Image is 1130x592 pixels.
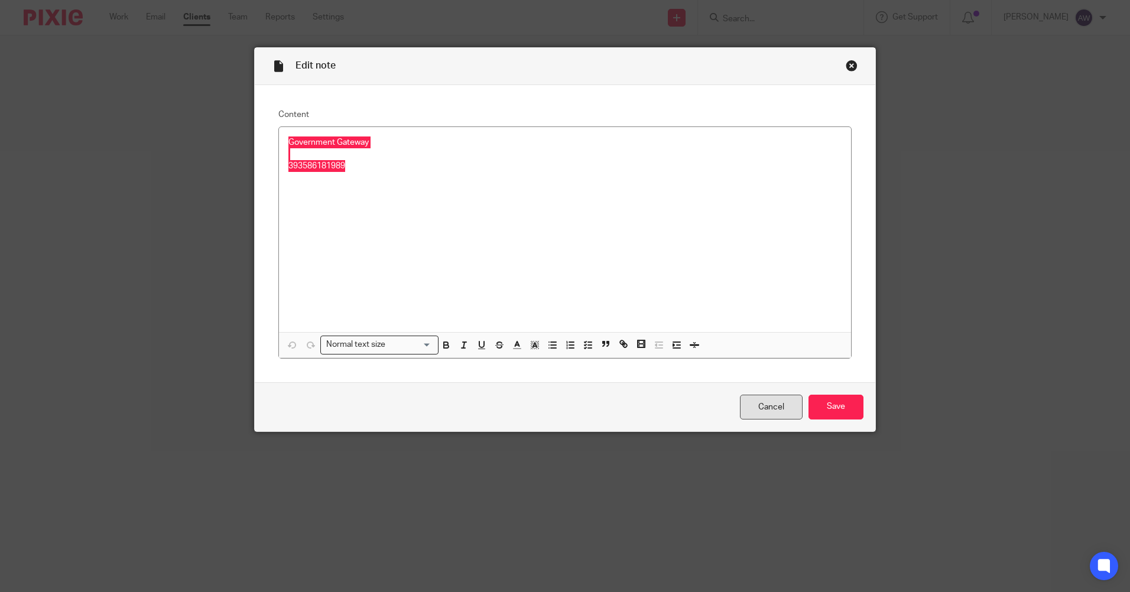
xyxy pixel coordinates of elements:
[320,336,439,354] div: Search for option
[323,339,388,351] span: Normal text size
[278,109,852,121] label: Content
[296,61,336,70] span: Edit note
[288,136,842,148] p: Government Gateway
[288,160,842,172] p: 393586181989
[389,339,431,351] input: Search for option
[740,395,803,420] a: Cancel
[808,395,863,420] input: Save
[846,60,858,71] div: Close this dialog window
